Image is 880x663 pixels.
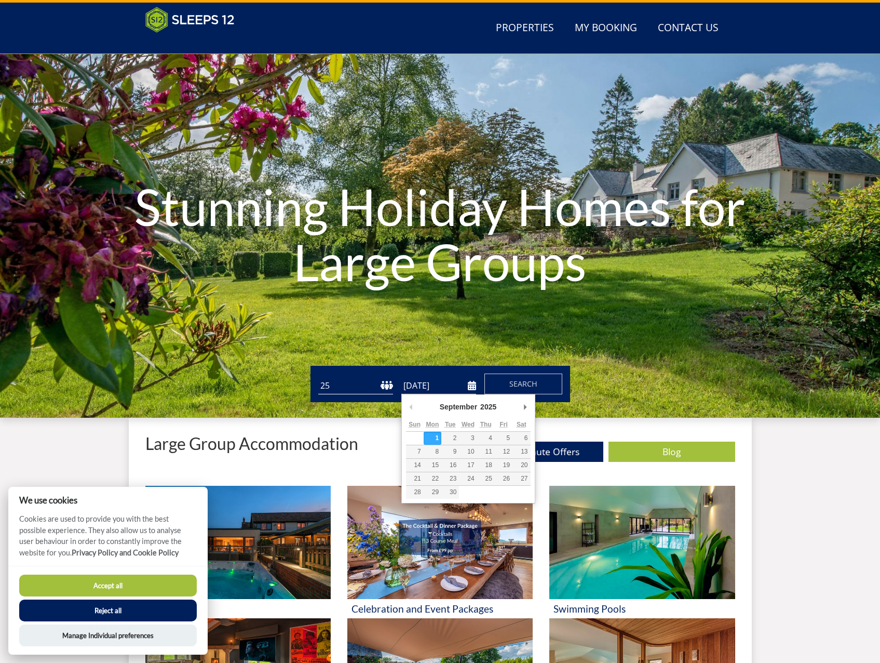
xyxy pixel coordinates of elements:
[351,603,529,614] h3: Celebration and Event Packages
[19,575,197,596] button: Accept all
[459,459,477,472] button: 17
[424,445,441,458] button: 8
[495,445,512,458] button: 12
[509,379,537,389] span: Search
[477,445,495,458] button: 11
[406,472,424,485] button: 21
[441,472,459,485] button: 23
[145,434,358,453] p: Large Group Accommodation
[477,472,495,485] button: 25
[480,421,492,428] abbr: Thursday
[608,442,735,462] a: Blog
[549,486,735,599] img: 'Swimming Pools' - Large Group Accommodation Holiday Ideas
[441,459,459,472] button: 16
[140,39,249,48] iframe: Customer reviews powered by Trustpilot
[477,432,495,445] button: 4
[406,486,424,499] button: 28
[145,486,331,599] img: 'Hot Tubs' - Large Group Accommodation Holiday Ideas
[145,486,331,618] a: 'Hot Tubs' - Large Group Accommodation Holiday Ideas Hot Tubs
[477,442,603,462] a: Last Minute Offers
[549,486,735,618] a: 'Swimming Pools' - Large Group Accommodation Holiday Ideas Swimming Pools
[571,17,641,40] a: My Booking
[492,17,558,40] a: Properties
[459,432,477,445] button: 3
[401,377,476,394] input: Arrival Date
[132,158,748,310] h1: Stunning Holiday Homes for Large Groups
[477,459,495,472] button: 18
[406,445,424,458] button: 7
[150,603,327,614] h3: Hot Tubs
[8,495,208,505] h2: We use cookies
[347,486,533,618] a: 'Celebration and Event Packages' - Large Group Accommodation Holiday Ideas Celebration and Event ...
[484,374,562,394] button: Search
[424,459,441,472] button: 15
[512,459,530,472] button: 20
[495,459,512,472] button: 19
[441,486,459,499] button: 30
[72,548,179,557] a: Privacy Policy and Cookie Policy
[512,445,530,458] button: 13
[8,513,208,566] p: Cookies are used to provide you with the best possible experience. They also allow us to analyse ...
[459,472,477,485] button: 24
[145,7,235,33] img: Sleeps 12
[445,421,455,428] abbr: Tuesday
[424,486,441,499] button: 29
[479,399,498,415] div: 2025
[347,486,533,599] img: 'Celebration and Event Packages' - Large Group Accommodation Holiday Ideas
[426,421,439,428] abbr: Monday
[520,399,531,415] button: Next Month
[438,399,479,415] div: September
[19,600,197,621] button: Reject all
[19,625,197,646] button: Manage Individual preferences
[459,445,477,458] button: 10
[409,421,421,428] abbr: Sunday
[406,399,416,415] button: Previous Month
[553,603,730,614] h3: Swimming Pools
[441,445,459,458] button: 9
[424,432,441,445] button: 1
[406,459,424,472] button: 14
[512,432,530,445] button: 6
[654,17,723,40] a: Contact Us
[462,421,475,428] abbr: Wednesday
[441,432,459,445] button: 2
[424,472,441,485] button: 22
[499,421,507,428] abbr: Friday
[512,472,530,485] button: 27
[495,472,512,485] button: 26
[517,421,526,428] abbr: Saturday
[495,432,512,445] button: 5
